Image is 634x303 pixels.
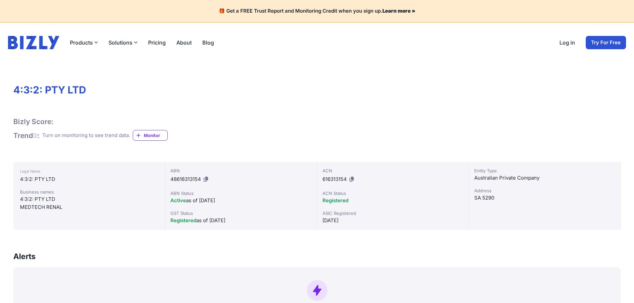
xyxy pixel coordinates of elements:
div: GST Status [170,210,311,217]
div: ACN [322,167,463,174]
a: Log in [559,39,575,47]
span: Active [170,197,186,204]
span: Monitor [144,132,167,139]
div: Business names [20,189,158,195]
div: as of [DATE] [170,217,311,225]
a: Monitor [133,130,168,141]
h1: Bizly Score: [13,117,54,126]
div: ACN Status [322,190,463,197]
span: Registered [322,197,348,204]
a: Try For Free [586,36,626,49]
a: Blog [202,39,214,47]
div: 4:3:2: PTY LTD [20,175,158,183]
span: 48616313154 [170,176,201,182]
div: SA 5290 [474,194,615,202]
span: 616313154 [322,176,347,182]
span: Registered [170,217,196,224]
div: ABN [170,167,311,174]
div: ASIC Registered [322,210,463,217]
div: ABN Status [170,190,311,197]
a: Learn more » [382,8,415,14]
div: as of [DATE] [170,197,311,205]
div: Australian Private Company [474,174,615,182]
button: Products [70,39,98,47]
div: Address [474,187,615,194]
div: Legal Name [20,167,158,175]
h1: 4:3:2: PTY LTD [13,84,621,96]
div: MEDTECH RENAL [20,203,158,211]
button: Solutions [108,39,137,47]
a: Pricing [148,39,166,47]
h4: 🎁 Get a FREE Trust Report and Monitoring Credit when you sign up. [8,8,626,14]
div: Turn on monitoring to see trend data. [42,132,130,139]
div: [DATE] [322,217,463,225]
a: About [176,39,192,47]
h1: Trend : [13,131,40,140]
h3: Alerts [13,251,36,262]
div: 4:3:2: PTY LTD [20,195,158,203]
div: Entity Type [474,167,615,174]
